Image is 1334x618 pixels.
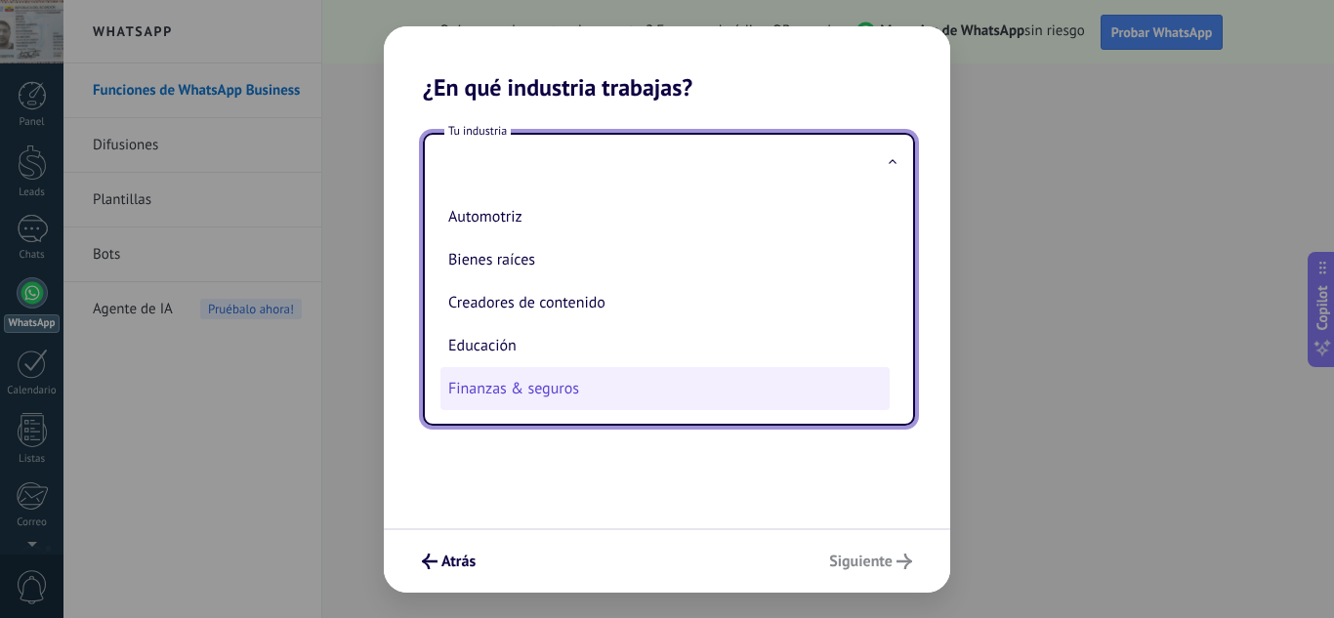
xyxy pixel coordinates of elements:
span: Atrás [441,555,476,568]
li: Educación [440,324,890,367]
span: Tu industria [444,123,511,140]
li: Bienes raíces [440,238,890,281]
li: Gobierno [440,410,890,453]
li: Creadores de contenido [440,281,890,324]
button: Atrás [413,545,484,578]
li: Automotriz [440,195,890,238]
li: Finanzas & seguros [440,367,890,410]
h2: ¿En qué industria trabajas? [384,26,950,102]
